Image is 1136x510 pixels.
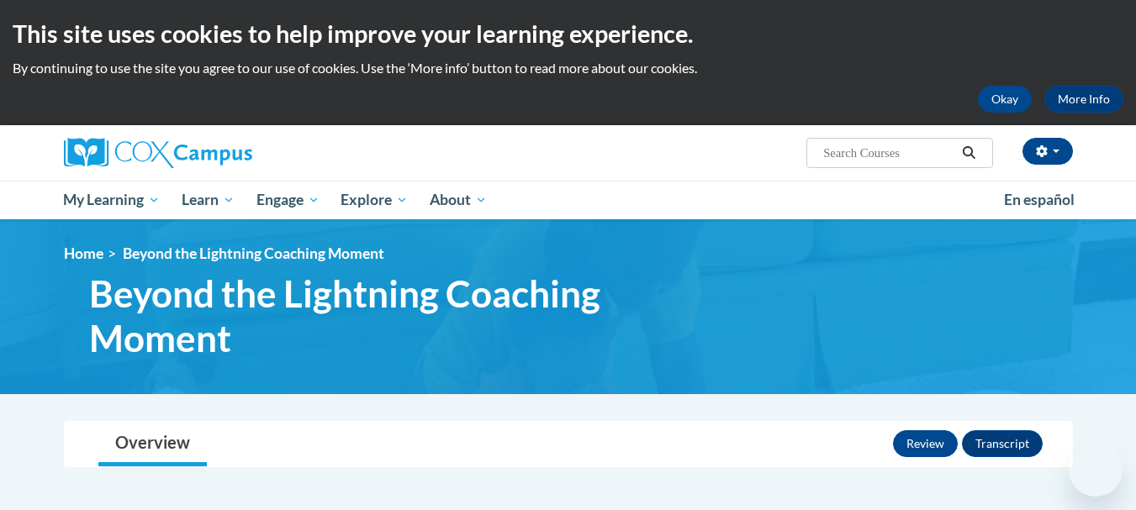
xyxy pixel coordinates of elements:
[182,190,235,210] span: Learn
[330,181,419,219] a: Explore
[978,86,1032,113] button: Okay
[246,181,330,219] a: Engage
[64,244,103,262] a: Home
[1022,138,1073,165] button: Account Settings
[171,181,246,219] a: Learn
[1069,443,1123,497] iframe: Button to launch messaging window
[893,430,958,457] button: Review
[341,190,408,210] span: Explore
[13,59,1123,77] p: By continuing to use the site you agree to our use of cookies. Use the ‘More info’ button to read...
[13,17,1123,50] h2: This site uses cookies to help improve your learning experience.
[39,181,1098,219] div: Main menu
[993,182,1086,218] a: En español
[89,271,669,360] span: Beyond the Lightning Coaching Moment
[63,190,160,210] span: My Learning
[822,143,956,163] input: Search Courses
[256,190,320,210] span: Engage
[962,430,1043,457] button: Transcript
[1044,86,1123,113] a: More Info
[98,422,207,466] a: Overview
[53,181,172,219] a: My Learning
[64,138,383,168] a: Cox Campus
[419,181,498,219] a: About
[430,190,487,210] span: About
[64,138,252,168] img: Cox Campus
[956,143,981,163] button: Search
[1004,191,1075,208] span: En español
[123,244,384,262] span: Beyond the Lightning Coaching Moment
